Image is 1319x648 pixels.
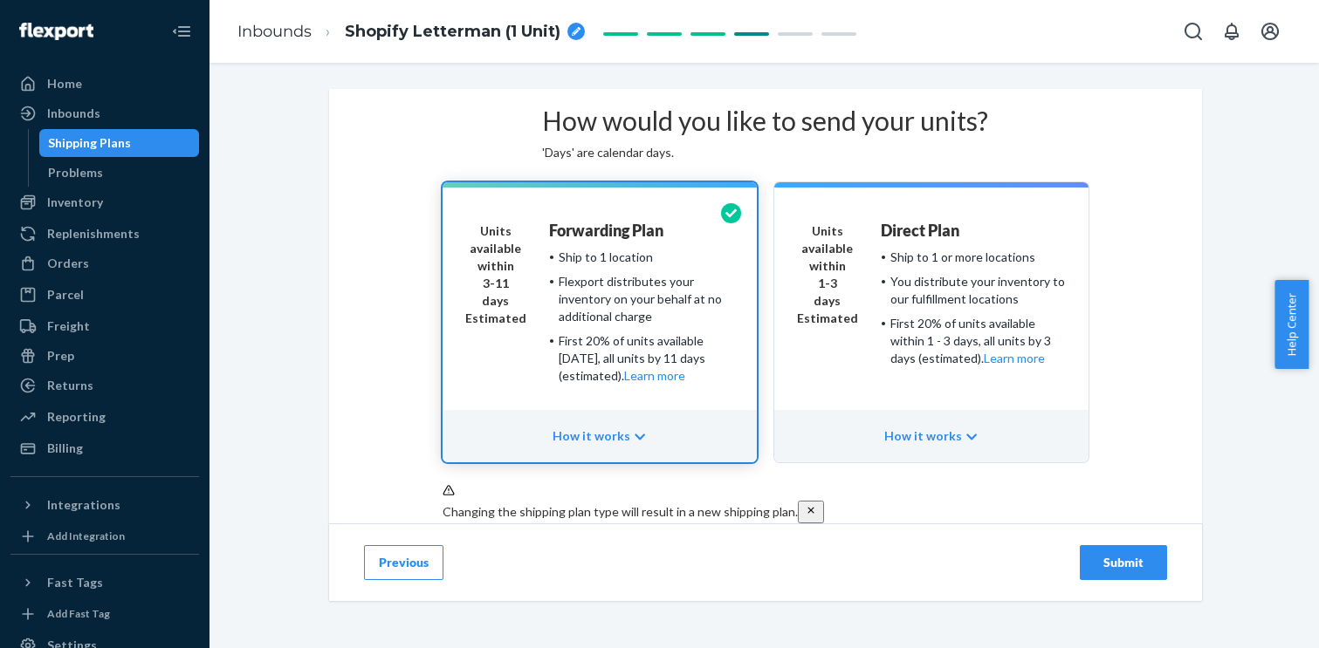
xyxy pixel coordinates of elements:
button: Fast Tags [10,569,199,597]
div: Returns [47,377,93,394]
div: Units available within days [465,222,526,310]
a: Orders [10,249,199,277]
div: Prep [47,347,74,365]
div: Inbounds [47,105,100,122]
a: Inventory [10,188,199,216]
a: Learn more [624,368,685,383]
div: Inventory [47,194,103,211]
div: First 20% of units available [DATE], all units by 11 days (estimated). [559,332,734,385]
div: How it works [443,410,757,462]
div: Fast Tags [47,574,103,591]
button: Open Search Box [1176,14,1211,49]
span: Estimated [797,310,858,325]
button: Help Center [1274,280,1309,369]
a: Inbounds [10,99,199,127]
div: Replenishments [47,225,140,242]
span: Changing the shipping plan type will result in a new shipping plan. [443,504,798,519]
button: Previous [364,545,443,580]
h2: How would you like to send your units? [542,106,988,135]
button: Submit [1080,545,1167,580]
a: Home [10,70,199,98]
a: Prep [10,342,199,370]
button: close [798,501,824,523]
div: Integrations [47,496,120,514]
span: Estimated [465,310,526,325]
div: Orders [47,255,89,272]
div: Shipping Plans [48,134,131,152]
div: Ship to 1 location [559,249,653,266]
div: Parcel [47,286,84,304]
h4: Direct Plan [881,222,959,240]
div: Submit [1095,554,1152,571]
button: Units available within3-11daysEstimatedForwarding PlanShip to 1 locationFlexport distributes your... [443,182,757,462]
div: You distribute your inventory to our fulfillment locations [890,273,1066,308]
div: How it works [774,410,1089,462]
span: Shopify Letterman (1 Unit) [345,21,560,44]
a: Freight [10,312,199,340]
div: Add Integration [47,529,125,543]
a: Add Fast Tag [10,604,199,624]
div: Problems [48,164,103,181]
a: Parcel [10,281,199,309]
h4: Forwarding Plan [549,222,663,240]
div: First 20% of units available within 1 - 3 days, all units by 3 days (estimated). [890,315,1066,367]
button: Open account menu [1253,14,1288,49]
div: 1-3 [797,275,858,292]
a: Problems [39,159,200,187]
div: Ship to 1 or more locations [890,249,1035,266]
a: Shipping Plans [39,129,200,157]
div: Freight [47,317,90,335]
button: Open notifications [1214,14,1249,49]
span: 'Days' are calendar days. [542,145,674,160]
a: Returns [10,372,199,399]
button: Integrations [10,491,199,519]
div: Home [47,75,82,92]
a: Reporting [10,403,199,431]
div: Flexport distributes your inventory on your behalf at no additional charge [559,273,734,325]
div: Units available within days [797,222,858,310]
ol: breadcrumbs [223,6,599,58]
img: Flexport logo [19,23,93,40]
a: Add Integration [10,526,199,547]
button: Units available within1-3daysEstimatedDirect PlanShip to 1 or more locationsYou distribute your i... [774,182,1089,462]
div: Billing [47,440,83,457]
a: Learn more [984,351,1045,365]
div: Add Fast Tag [47,606,110,621]
a: Replenishments [10,220,199,248]
div: Reporting [47,408,106,426]
a: Billing [10,434,199,462]
a: Inbounds [237,22,312,41]
div: 3-11 [465,275,526,292]
button: Close Navigation [164,14,199,49]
